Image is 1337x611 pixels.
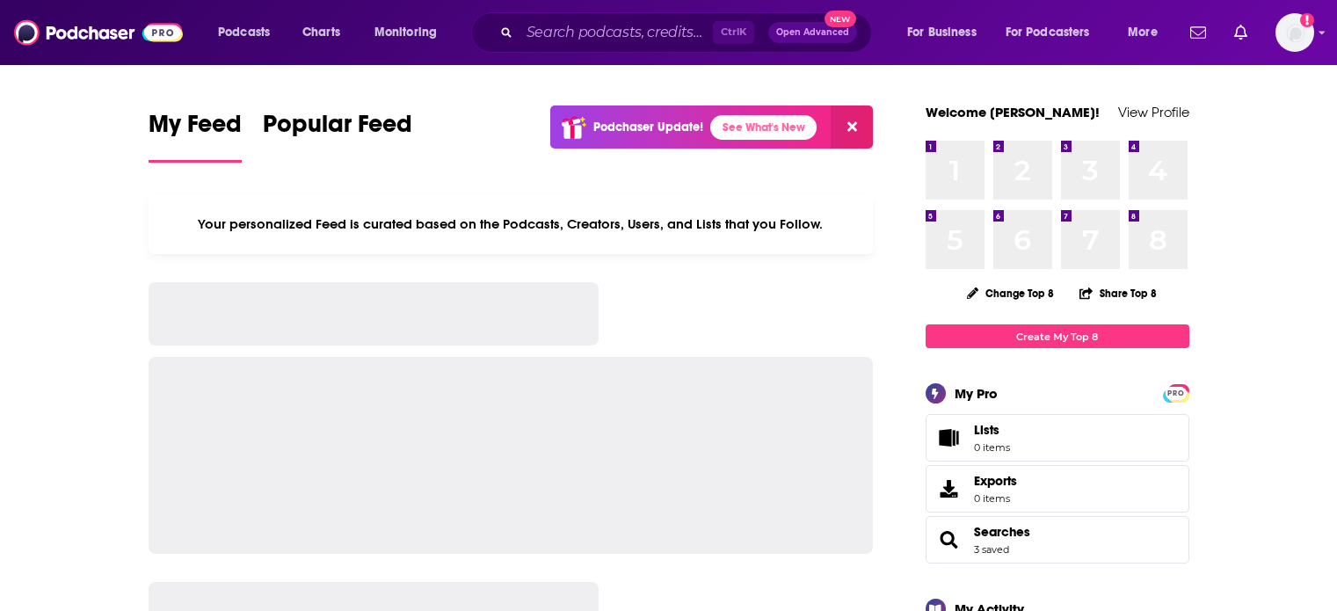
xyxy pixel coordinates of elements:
span: Popular Feed [263,109,412,149]
span: Exports [974,473,1017,489]
a: Popular Feed [263,109,412,163]
span: PRO [1166,387,1187,400]
a: Create My Top 8 [926,324,1189,348]
img: Podchaser - Follow, Share and Rate Podcasts [14,16,183,49]
a: Show notifications dropdown [1227,18,1254,47]
span: Ctrl K [713,21,754,44]
button: open menu [206,18,293,47]
svg: Add a profile image [1300,13,1314,27]
span: Open Advanced [776,28,849,37]
span: Lists [932,426,967,450]
a: My Feed [149,109,242,163]
button: open menu [1115,18,1180,47]
span: Charts [302,20,340,45]
a: Lists [926,414,1189,462]
button: Open AdvancedNew [768,22,857,43]
button: open menu [895,18,999,47]
a: Exports [926,465,1189,513]
a: See What's New [710,115,817,140]
input: Search podcasts, credits, & more... [520,18,713,47]
span: For Business [907,20,977,45]
a: Charts [291,18,351,47]
span: More [1128,20,1158,45]
button: open menu [994,18,1115,47]
button: open menu [362,18,460,47]
span: Lists [974,422,1010,438]
button: Change Top 8 [956,282,1065,304]
a: PRO [1166,386,1187,399]
a: View Profile [1118,104,1189,120]
span: Logged in as N0elleB7 [1275,13,1314,52]
span: Searches [926,516,1189,564]
span: Monitoring [374,20,437,45]
div: My Pro [955,385,998,402]
span: For Podcasters [1006,20,1090,45]
span: Podcasts [218,20,270,45]
span: Exports [932,476,967,501]
span: 0 items [974,492,1017,505]
button: Show profile menu [1275,13,1314,52]
span: My Feed [149,109,242,149]
div: Search podcasts, credits, & more... [488,12,889,53]
span: New [825,11,856,27]
a: Searches [974,524,1030,540]
span: Lists [974,422,999,438]
img: User Profile [1275,13,1314,52]
span: 0 items [974,441,1010,454]
p: Podchaser Update! [593,120,703,135]
a: Searches [932,527,967,552]
a: Show notifications dropdown [1183,18,1213,47]
div: Your personalized Feed is curated based on the Podcasts, Creators, Users, and Lists that you Follow. [149,194,874,254]
a: 3 saved [974,543,1009,556]
a: Welcome [PERSON_NAME]! [926,104,1100,120]
button: Share Top 8 [1079,276,1158,310]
